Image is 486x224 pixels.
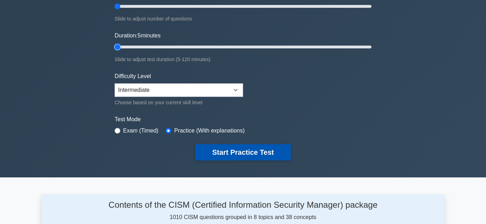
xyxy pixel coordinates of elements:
span: 5 [138,33,141,39]
div: 1010 CISM questions grouped in 8 topics and 38 concepts [100,200,386,222]
div: Choose based on your current skill level [115,98,243,107]
label: Practice (With explanations) [174,126,244,135]
label: Duration: minutes [115,31,161,40]
button: Start Practice Test [195,144,291,160]
div: Slide to adjust test duration (5-120 minutes) [115,55,371,64]
div: Slide to adjust number of questions [115,14,371,23]
h4: Contents of the CISM (Certified Information Security Manager) package [100,200,386,210]
label: Exam (Timed) [123,126,158,135]
label: Difficulty Level [115,72,151,81]
label: Test Mode [115,115,371,124]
